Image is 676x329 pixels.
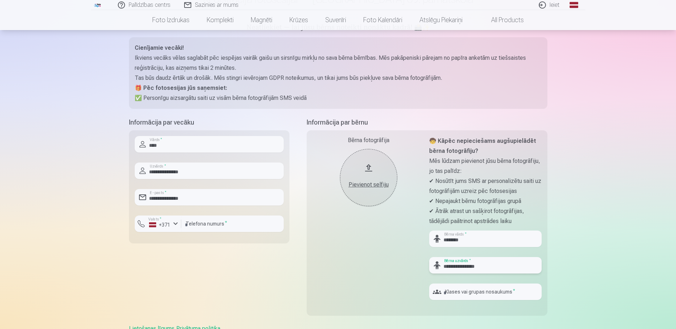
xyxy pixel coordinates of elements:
p: ✔ Nosūtīt jums SMS ar personalizētu saiti uz fotogrāfijām uzreiz pēc fotosesijas [429,176,542,196]
h5: Informācija par vecāku [129,117,289,127]
a: Foto izdrukas [144,10,198,30]
a: Krūzes [281,10,317,30]
strong: 🧒 Kāpēc nepieciešams augšupielādēt bērna fotogrāfiju? [429,137,536,154]
a: Foto kalendāri [355,10,411,30]
a: Atslēgu piekariņi [411,10,471,30]
p: ✔ Nepajaukt bērnu fotogrāfijas grupā [429,196,542,206]
a: Suvenīri [317,10,355,30]
p: ✔ Ātrāk atrast un sašķirot fotogrāfijas, tādējādi paātrinot apstrādes laiku [429,206,542,226]
strong: Cienījamie vecāki! [135,44,184,51]
p: Tas būs daudz ērtāk un drošāk. Mēs stingri ievērojam GDPR noteikumus, un tikai jums būs piekļuve ... [135,73,542,83]
p: Ikviens vecāks vēlas saglabāt pēc iespējas vairāk gaišu un sirsnīgu mirkļu no sava bērna bērnības... [135,53,542,73]
div: +371 [149,221,171,228]
div: Pievienot selfiju [347,180,390,189]
div: Bērna fotogrāfija [312,136,425,145]
a: All products [471,10,532,30]
button: Pievienot selfiju [340,149,397,206]
label: Valsts [146,217,164,222]
strong: 🎁 Pēc fotosesijas jūs saņemsiet: [135,84,227,91]
a: Magnēti [242,10,281,30]
h5: Informācija par bērnu [307,117,547,127]
a: Komplekti [198,10,242,30]
p: Mēs lūdzam pievienot jūsu bērna fotogrāfiju, jo tas palīdz: [429,156,542,176]
button: Valsts*+371 [135,216,181,232]
img: /fa1 [94,3,102,7]
p: ✅ Personīgu aizsargātu saiti uz visām bērna fotogrāfijām SMS veidā [135,93,542,103]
